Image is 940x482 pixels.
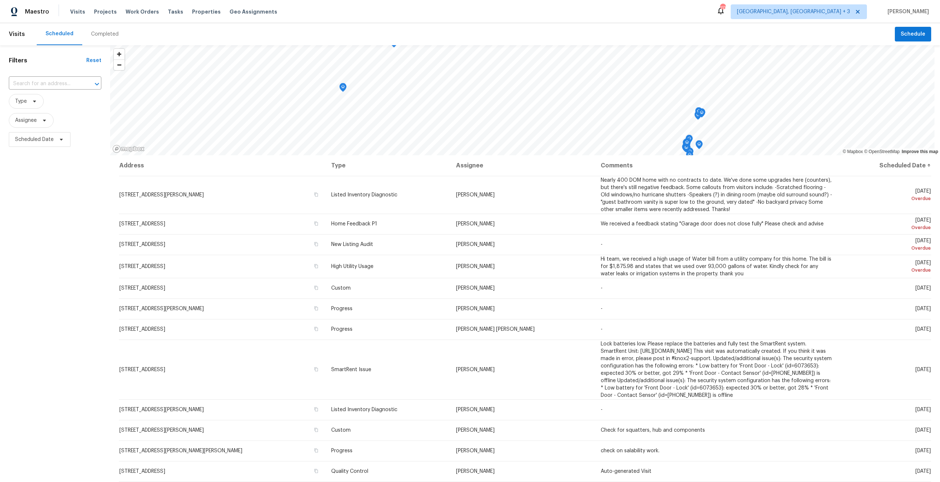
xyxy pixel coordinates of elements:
[331,286,351,291] span: Custom
[9,57,86,64] h1: Filters
[70,8,85,15] span: Visits
[119,306,204,311] span: [STREET_ADDRESS][PERSON_NAME]
[331,242,373,247] span: New Listing Audit
[15,117,37,124] span: Assignee
[325,155,450,176] th: Type
[456,264,495,269] span: [PERSON_NAME]
[601,469,651,474] span: Auto-generated Visit
[119,448,242,453] span: [STREET_ADDRESS][PERSON_NAME][PERSON_NAME]
[694,111,702,122] div: Map marker
[915,306,931,311] span: [DATE]
[915,448,931,453] span: [DATE]
[456,286,495,291] span: [PERSON_NAME]
[601,306,603,311] span: -
[119,221,165,226] span: [STREET_ADDRESS]
[595,155,839,176] th: Comments
[601,178,832,212] span: Nearly 400 DOM home with no contracts to date. We've done some upgrades here (counters), but ther...
[119,264,165,269] span: [STREET_ADDRESS]
[845,195,931,202] div: Overdue
[885,8,929,15] span: [PERSON_NAME]
[915,428,931,433] span: [DATE]
[331,264,373,269] span: High Utility Usage
[901,30,925,39] span: Schedule
[902,149,938,154] a: Improve this map
[601,286,603,291] span: -
[9,78,81,90] input: Search for an address...
[845,224,931,231] div: Overdue
[845,267,931,274] div: Overdue
[601,448,659,453] span: check on salability work.
[601,327,603,332] span: -
[331,367,371,372] span: SmartRent Issue
[313,326,319,332] button: Copy Address
[864,149,900,154] a: OpenStreetMap
[119,469,165,474] span: [STREET_ADDRESS]
[119,367,165,372] span: [STREET_ADDRESS]
[456,407,495,412] span: [PERSON_NAME]
[9,26,25,42] span: Visits
[331,428,351,433] span: Custom
[915,367,931,372] span: [DATE]
[229,8,277,15] span: Geo Assignments
[456,192,495,197] span: [PERSON_NAME]
[737,8,850,15] span: [GEOGRAPHIC_DATA], [GEOGRAPHIC_DATA] + 3
[86,57,101,64] div: Reset
[720,4,725,12] div: 113
[313,468,319,474] button: Copy Address
[112,145,145,153] a: Mapbox homepage
[695,107,702,119] div: Map marker
[313,241,319,247] button: Copy Address
[313,366,319,373] button: Copy Address
[683,144,690,155] div: Map marker
[456,327,535,332] span: [PERSON_NAME] [PERSON_NAME]
[839,155,931,176] th: Scheduled Date ↑
[915,327,931,332] span: [DATE]
[682,143,689,155] div: Map marker
[601,257,831,276] span: Hi team, we received a high usage of Water bill from a utility company for this home. The bill is...
[331,192,397,197] span: Listed Inventory Diagnostic
[92,79,102,89] button: Open
[119,327,165,332] span: [STREET_ADDRESS]
[313,406,319,413] button: Copy Address
[119,192,204,197] span: [STREET_ADDRESS][PERSON_NAME]
[192,8,221,15] span: Properties
[15,98,27,105] span: Type
[915,407,931,412] span: [DATE]
[456,448,495,453] span: [PERSON_NAME]
[313,447,319,454] button: Copy Address
[456,221,495,226] span: [PERSON_NAME]
[845,238,931,252] span: [DATE]
[683,139,690,150] div: Map marker
[114,60,124,70] span: Zoom out
[119,155,325,176] th: Address
[695,140,703,152] div: Map marker
[313,220,319,227] button: Copy Address
[601,221,824,226] span: We received a feedback stating "Garage door does not close fully" Please check and advise
[313,427,319,433] button: Copy Address
[331,469,368,474] span: Quality Control
[25,8,49,15] span: Maestro
[119,242,165,247] span: [STREET_ADDRESS]
[339,83,347,94] div: Map marker
[313,285,319,291] button: Copy Address
[331,306,352,311] span: Progress
[114,59,124,70] button: Zoom out
[456,367,495,372] span: [PERSON_NAME]
[845,260,931,274] span: [DATE]
[331,448,352,453] span: Progress
[601,242,603,247] span: -
[450,155,595,176] th: Assignee
[114,49,124,59] button: Zoom in
[313,191,319,198] button: Copy Address
[601,407,603,412] span: -
[15,136,54,143] span: Scheduled Date
[845,218,931,231] span: [DATE]
[331,221,377,226] span: Home Feedback P1
[698,109,705,120] div: Map marker
[313,305,319,312] button: Copy Address
[126,8,159,15] span: Work Orders
[313,263,319,269] button: Copy Address
[94,8,117,15] span: Projects
[843,149,863,154] a: Mapbox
